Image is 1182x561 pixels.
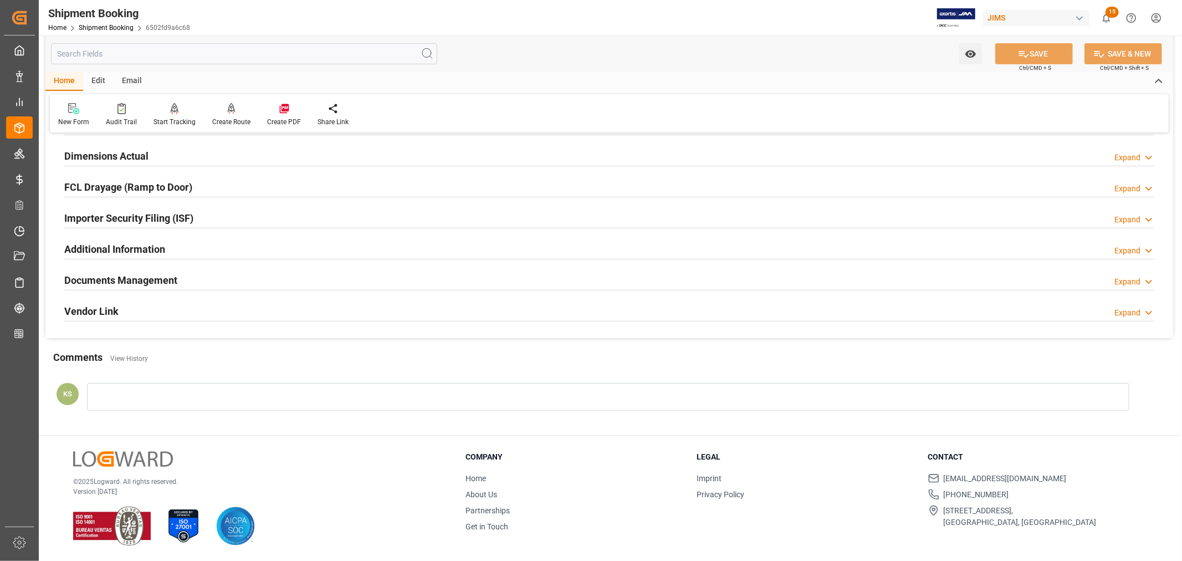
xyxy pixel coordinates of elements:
a: Partnerships [465,506,510,515]
img: Logward Logo [73,451,173,467]
div: Create Route [212,117,250,127]
div: Audit Trail [106,117,137,127]
h2: Importer Security Filing (ISF) [64,211,193,226]
span: Ctrl/CMD + Shift + S [1100,64,1149,72]
h3: Legal [697,451,914,463]
div: Email [114,72,150,91]
img: ISO 9001 & ISO 14001 Certification [73,507,151,545]
a: Home [465,474,486,483]
div: New Form [58,117,89,127]
button: SAVE & NEW [1084,43,1162,64]
div: Expand [1114,152,1140,164]
div: Shipment Booking [48,5,190,22]
h2: Comments [53,350,103,365]
a: Privacy Policy [697,490,744,499]
button: Help Center [1119,6,1144,30]
img: ISO 27001 Certification [164,507,203,545]
div: Edit [83,72,114,91]
h2: Vendor Link [64,304,119,319]
a: Home [48,24,66,32]
p: Version [DATE] [73,487,438,497]
div: Expand [1114,245,1140,257]
span: [STREET_ADDRESS], [GEOGRAPHIC_DATA], [GEOGRAPHIC_DATA] [944,505,1097,528]
div: Expand [1114,276,1140,288]
a: Get in Touch [465,522,508,531]
span: 15 [1106,7,1119,18]
h3: Contact [928,451,1145,463]
div: Create PDF [267,117,301,127]
button: SAVE [995,43,1073,64]
span: Ctrl/CMD + S [1019,64,1051,72]
a: View History [110,355,148,363]
button: show 15 new notifications [1094,6,1119,30]
a: Imprint [697,474,722,483]
h3: Company [465,451,683,463]
h2: Documents Management [64,273,177,288]
h2: FCL Drayage (Ramp to Door) [64,180,192,195]
div: Expand [1114,183,1140,195]
input: Search Fields [51,43,437,64]
a: Shipment Booking [79,24,134,32]
h2: Dimensions Actual [64,149,149,164]
img: AICPA SOC [216,507,255,545]
button: open menu [959,43,982,64]
span: [EMAIL_ADDRESS][DOMAIN_NAME] [944,473,1067,484]
span: KS [63,390,72,398]
a: About Us [465,490,497,499]
p: © 2025 Logward. All rights reserved. [73,477,438,487]
div: Expand [1114,307,1140,319]
span: [PHONE_NUMBER] [944,489,1009,501]
div: Share Link [318,117,349,127]
h2: Additional Information [64,242,165,257]
div: Start Tracking [153,117,196,127]
div: Home [45,72,83,91]
div: Expand [1114,214,1140,226]
img: Exertis%20JAM%20-%20Email%20Logo.jpg_1722504956.jpg [937,8,975,28]
button: JIMS [983,7,1094,28]
div: JIMS [983,10,1089,26]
